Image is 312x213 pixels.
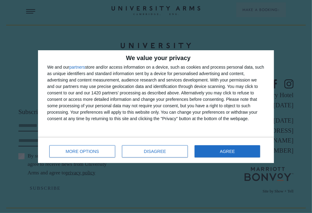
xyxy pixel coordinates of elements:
[122,145,188,158] button: DISAGREE
[66,149,99,154] span: MORE OPTIONS
[49,145,115,158] button: MORE OPTIONS
[47,55,265,61] h2: We value your privacy
[69,65,85,69] button: partners
[195,145,260,158] button: AGREE
[220,149,235,154] span: AGREE
[38,50,274,163] div: qc-cmp2-ui
[47,64,265,122] div: We and our store and/or access information on a device, such as cookies and process personal data...
[144,149,166,154] span: DISAGREE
